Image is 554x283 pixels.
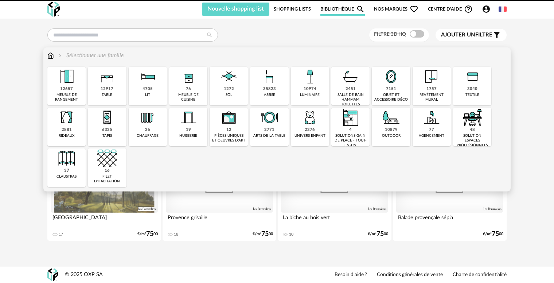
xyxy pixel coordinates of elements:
img: svg+xml;base64,PHN2ZyB3aWR0aD0iMTYiIGhlaWdodD0iMTciIHZpZXdCb3g9IjAgMCAxNiAxNyIgZmlsbD0ibm9uZSIgeG... [47,51,54,60]
div: pièces uniques et oeuvres d'art [212,133,246,143]
div: 4705 [143,86,153,92]
div: assise [264,93,275,97]
div: 48 [470,127,475,133]
span: Account Circle icon [482,5,494,13]
span: Nos marques [374,3,418,16]
div: Sélectionner une famille [57,51,124,60]
div: 4 [349,127,352,133]
div: Balade provençale sépia [396,213,503,227]
a: Conditions générales de vente [377,272,443,278]
a: Shopping Lists [274,3,311,16]
div: 37 [64,168,69,174]
img: Papier%20peint.png [422,67,441,86]
button: Ajouter unfiltre Filter icon [436,29,507,41]
img: Sol.png [219,67,239,86]
div: 18 [174,232,178,237]
div: 10974 [304,86,316,92]
div: 6325 [102,127,112,133]
div: univers enfant [294,133,325,138]
div: 12 [226,127,231,133]
div: 12657 [60,86,73,92]
div: tapis [102,133,112,138]
img: Huiserie.png [179,108,198,127]
div: 35823 [263,86,276,92]
div: chauffage [137,133,159,138]
img: Luminaire.png [300,67,320,86]
div: agencement [419,133,444,138]
div: arts de la table [253,133,285,138]
img: Radiateur.png [138,108,157,127]
img: Agencement.png [422,108,441,127]
div: Provence grisaille [166,213,273,227]
img: Outdoor.png [381,108,401,127]
span: Ajouter un [441,32,475,38]
div: 19 [186,127,191,133]
div: revêtement mural [415,93,449,102]
span: 75 [377,232,384,237]
img: Rangement.png [179,67,198,86]
div: 2881 [62,127,72,133]
img: Meuble%20de%20rangement.png [57,67,77,86]
div: meuble de rangement [50,93,83,102]
img: fr [499,5,507,13]
span: 75 [261,232,269,237]
div: 26 [145,127,150,133]
img: ArtTable.png [260,108,279,127]
span: Heart Outline icon [410,5,418,13]
div: 16 [105,168,110,174]
img: Assise.png [260,67,279,86]
div: 1272 [224,86,234,92]
img: OXP [47,2,60,17]
a: Besoin d'aide ? [335,272,367,278]
img: Textile.png [463,67,482,86]
div: lit [145,93,150,97]
img: Tapis.png [97,108,117,127]
div: 2376 [305,127,315,133]
div: €/m² 00 [137,232,158,237]
div: sol [226,93,232,97]
div: 17 [59,232,63,237]
div: La biche au bois vert [281,213,388,227]
img: UniversEnfant.png [300,108,320,127]
img: Table.png [97,67,117,86]
span: Magnify icon [356,5,365,13]
img: ToutEnUn.png [341,108,360,127]
div: 10 [289,232,293,237]
span: Filter icon [492,31,501,39]
img: Cloison.png [57,148,77,168]
div: 3040 [467,86,477,92]
img: svg+xml;base64,PHN2ZyB3aWR0aD0iMTYiIGhlaWdodD0iMTYiIHZpZXdCb3g9IjAgMCAxNiAxNiIgZmlsbD0ibm9uZSIgeG... [57,51,63,60]
a: 3D HQ Balade provençale sépia €/m²7500 [393,149,507,241]
a: 3D HQ [GEOGRAPHIC_DATA] 17 €/m²7500 [47,149,161,241]
div: meuble de cuisine [171,93,205,102]
a: BibliothèqueMagnify icon [320,3,365,16]
img: filet.png [97,148,117,168]
div: outdoor [382,133,401,138]
img: Salle%20de%20bain.png [341,67,360,86]
button: Nouvelle shopping list [202,3,269,16]
div: solution espaces professionnels [455,133,489,148]
div: solutions gain de place - tout-en-un [333,133,367,148]
div: €/m² 00 [253,232,273,237]
div: luminaire [300,93,320,97]
a: 3D HQ Provence grisaille 18 €/m²7500 [163,149,276,241]
div: filet d'habitation [90,174,124,184]
div: €/m² 00 [483,232,503,237]
div: 10879 [385,127,398,133]
a: Charte de confidentialité [453,272,507,278]
div: huisserie [179,133,197,138]
div: 77 [429,127,434,133]
div: 7151 [386,86,396,92]
span: Centre d'aideHelp Circle Outline icon [428,5,473,13]
div: textile [465,93,479,97]
div: 12917 [101,86,113,92]
span: Help Circle Outline icon [464,5,473,13]
div: 76 [186,86,191,92]
img: OXP [47,268,58,281]
span: Nouvelle shopping list [207,6,264,12]
div: [GEOGRAPHIC_DATA] [51,213,158,227]
div: 2451 [346,86,356,92]
span: Account Circle icon [482,5,491,13]
img: Miroir.png [381,67,401,86]
div: 1757 [426,86,437,92]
